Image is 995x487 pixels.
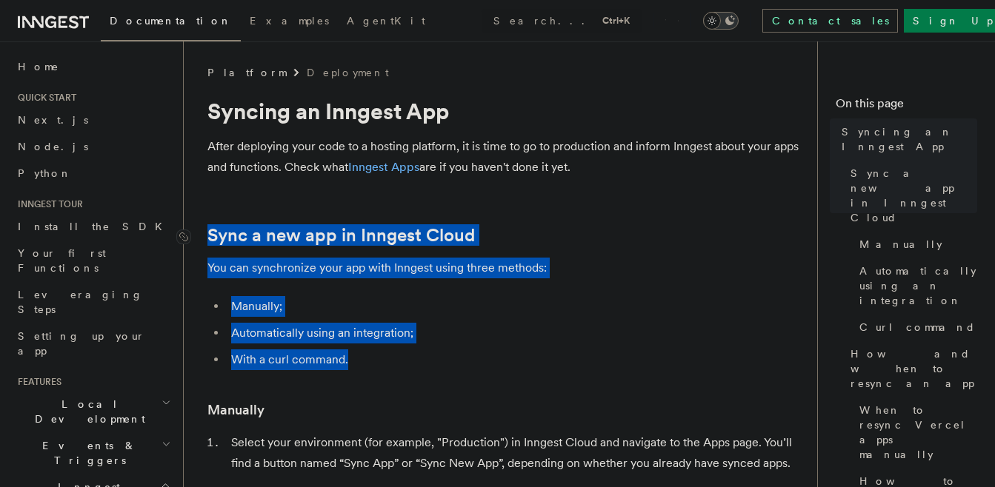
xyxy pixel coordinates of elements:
[853,231,977,258] a: Manually
[18,167,72,179] span: Python
[853,314,977,340] a: Curl command
[762,9,898,33] a: Contact sales
[853,397,977,468] a: When to resync Vercel apps manually
[347,15,425,27] span: AgentKit
[845,160,977,231] a: Sync a new app in Inngest Cloud
[12,281,174,323] a: Leveraging Steps
[12,213,174,240] a: Install the SDK
[859,237,942,252] span: Manually
[12,397,162,426] span: Local Development
[851,166,977,225] span: Sync a new app in Inngest Cloud
[207,136,800,178] p: After deploying your code to a hosting platform, it is time to go to production and inform Innges...
[703,12,739,30] button: Toggle dark mode
[845,340,977,397] a: How and when to resync an app
[18,114,88,126] span: Next.js
[18,289,143,315] span: Leveraging Steps
[227,323,800,343] li: Automatically using an integration;
[836,118,977,160] a: Syncing an Inngest App
[18,141,88,152] span: Node.js
[859,320,976,335] span: Curl command
[18,221,171,232] span: Install the SDK
[859,403,977,462] span: When to resync Vercel apps manually
[18,59,59,74] span: Home
[241,4,338,40] a: Examples
[227,296,800,317] li: Manually;
[101,4,241,41] a: Documentation
[851,346,977,391] span: How and when to resync an app
[207,65,286,80] span: Platform
[207,98,800,124] h1: Syncing an Inngest App
[12,160,174,187] a: Python
[18,330,145,357] span: Setting up your app
[12,438,162,468] span: Events & Triggers
[207,258,800,278] p: You can synchronize your app with Inngest using three methods:
[250,15,329,27] span: Examples
[599,13,633,28] kbd: Ctrl+K
[836,95,977,118] h4: On this page
[12,198,83,210] span: Inngest tour
[12,432,174,474] button: Events & Triggers
[859,263,977,308] span: Automatically using an integration
[227,349,800,370] li: With a curl command.
[842,124,977,154] span: Syncing an Inngest App
[227,432,800,474] li: Select your environment (for example, "Production") in Inngest Cloud and navigate to the Apps pag...
[18,247,106,274] span: Your first Functions
[482,9,642,33] button: Search...Ctrl+K
[12,391,174,432] button: Local Development
[12,323,174,364] a: Setting up your app
[110,15,232,27] span: Documentation
[348,160,419,174] a: Inngest Apps
[12,376,61,388] span: Features
[307,65,389,80] a: Deployment
[12,53,174,80] a: Home
[12,240,174,281] a: Your first Functions
[853,258,977,314] a: Automatically using an integration
[207,225,475,246] a: Sync a new app in Inngest Cloud
[12,133,174,160] a: Node.js
[207,400,264,420] a: Manually
[338,4,434,40] a: AgentKit
[12,92,76,104] span: Quick start
[12,107,174,133] a: Next.js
